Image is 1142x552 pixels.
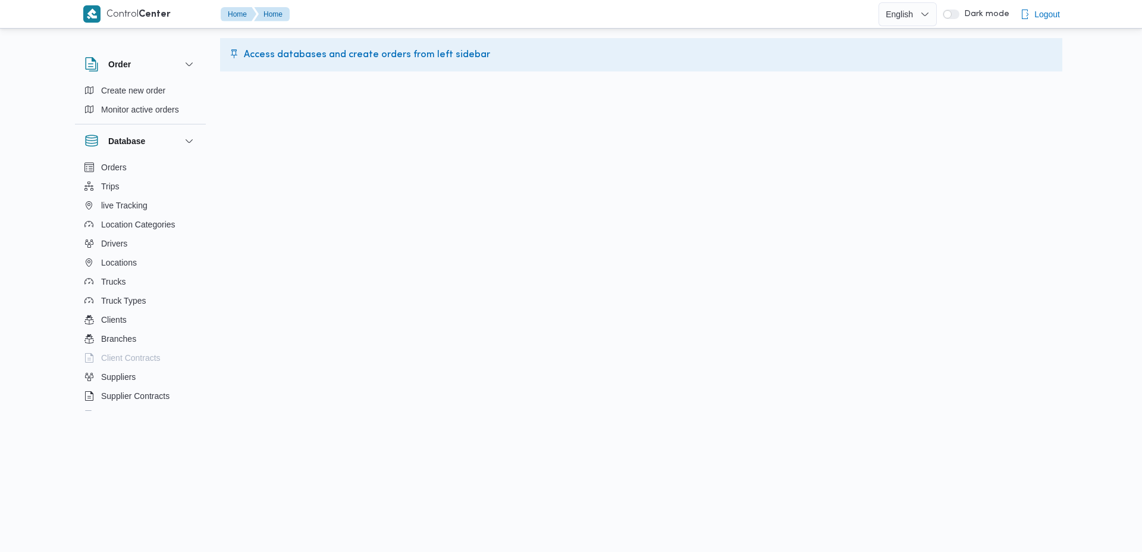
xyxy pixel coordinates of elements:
[80,253,201,272] button: Locations
[80,215,201,234] button: Location Categories
[80,348,201,367] button: Client Contracts
[80,234,201,253] button: Drivers
[80,406,201,425] button: Devices
[101,102,179,117] span: Monitor active orders
[101,217,175,232] span: Location Categories
[101,313,127,327] span: Clients
[80,177,201,196] button: Trips
[959,10,1009,19] span: Dark mode
[84,57,196,71] button: Order
[101,332,136,346] span: Branches
[84,134,196,148] button: Database
[101,370,136,384] span: Suppliers
[101,351,161,365] span: Client Contracts
[80,310,201,329] button: Clients
[80,81,201,100] button: Create new order
[108,57,131,71] h3: Order
[101,294,146,308] span: Truck Types
[80,158,201,177] button: Orders
[254,7,290,21] button: Home
[80,272,201,291] button: Trucks
[101,275,126,289] span: Trucks
[244,48,490,62] span: Access databases and create orders from left sidebar
[101,408,131,422] span: Devices
[101,179,120,194] span: Trips
[108,134,145,148] h3: Database
[1015,2,1065,26] button: Logout
[83,5,101,23] img: X8yXhbKr1z7QwAAAABJRU5ErkJggg==
[80,367,201,386] button: Suppliers
[101,236,127,251] span: Drivers
[80,329,201,348] button: Branches
[75,158,206,416] div: Database
[101,83,165,98] span: Create new order
[80,291,201,310] button: Truck Types
[75,81,206,124] div: Order
[101,198,148,213] span: live Tracking
[221,7,256,21] button: Home
[80,196,201,215] button: live Tracking
[80,386,201,406] button: Supplier Contracts
[101,255,137,270] span: Locations
[139,10,171,19] b: Center
[80,100,201,119] button: Monitor active orders
[1034,7,1060,21] span: Logout
[101,160,127,174] span: Orders
[101,389,170,403] span: Supplier Contracts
